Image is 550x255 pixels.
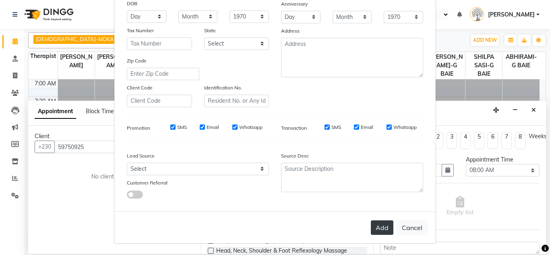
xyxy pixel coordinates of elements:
[127,27,154,34] label: Tax Number
[361,124,373,131] label: Email
[127,124,150,132] label: Promotion
[204,84,242,91] label: Identification No.
[204,27,216,34] label: State
[127,179,167,187] label: Customer Referral
[281,0,308,8] label: Anniversary
[397,220,428,235] button: Cancel
[281,124,307,132] label: Transaction
[371,220,393,235] button: Add
[127,152,155,160] label: Lead Source
[204,95,269,107] input: Resident No. or Any Id
[177,124,187,131] label: SMS
[331,124,341,131] label: SMS
[393,124,417,131] label: Whatsapp
[281,152,309,160] label: Source Desc
[239,124,263,131] label: Whatsapp
[127,57,147,64] label: Zip Code
[127,37,192,50] input: Tax Number
[207,124,219,131] label: Email
[127,84,153,91] label: Client Code
[127,68,199,80] input: Enter Zip Code
[127,95,192,107] input: Client Code
[281,27,300,35] label: Address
